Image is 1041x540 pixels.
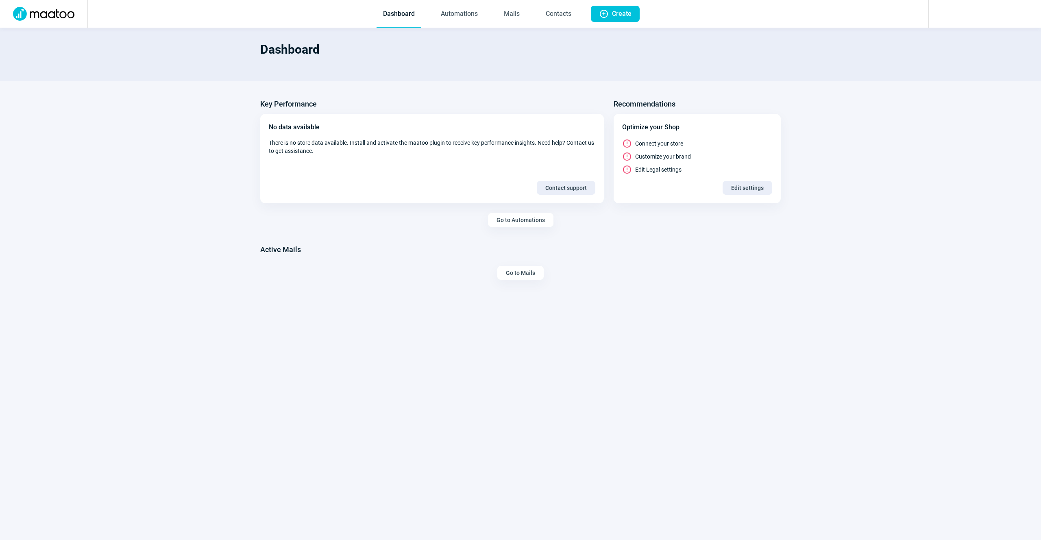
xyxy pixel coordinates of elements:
a: Dashboard [377,1,421,28]
button: Create [591,6,640,22]
button: Edit settings [723,181,772,195]
div: No data available [269,122,595,132]
button: Contact support [537,181,595,195]
span: Edit settings [731,181,764,194]
span: Create [612,6,632,22]
img: Logo [8,7,79,21]
span: Edit Legal settings [635,165,682,174]
div: Optimize your Shop [622,122,772,132]
h3: Recommendations [614,98,675,111]
button: Go to Automations [488,213,553,227]
span: Go to Mails [506,266,535,279]
span: There is no store data available. Install and activate the maatoo plugin to receive key performan... [269,139,595,155]
h1: Dashboard [260,36,781,63]
h3: Active Mails [260,243,301,256]
a: Mails [497,1,526,28]
a: Contacts [539,1,578,28]
span: Customize your brand [635,152,691,161]
span: Go to Automations [497,213,545,226]
span: Contact support [545,181,587,194]
button: Go to Mails [497,266,544,280]
span: Connect your store [635,139,683,148]
a: Automations [434,1,484,28]
h3: Key Performance [260,98,317,111]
